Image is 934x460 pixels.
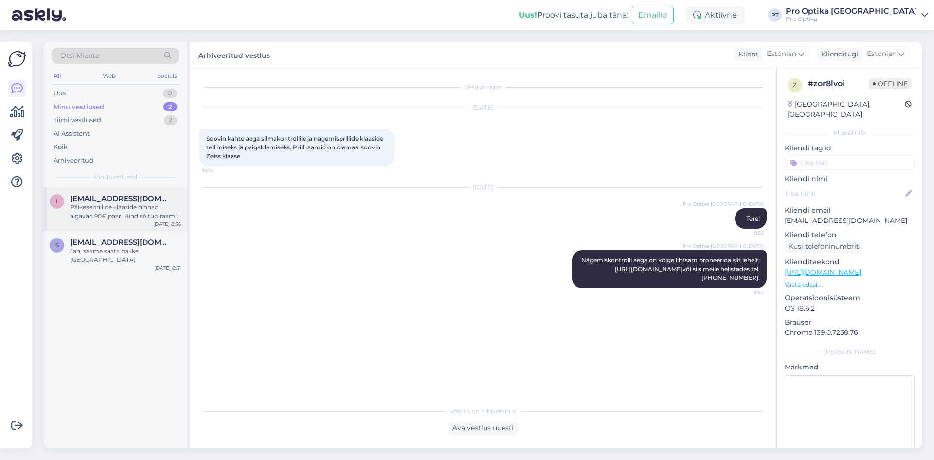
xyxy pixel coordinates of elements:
[164,115,177,125] div: 2
[786,7,917,15] div: Pro Optika [GEOGRAPHIC_DATA]
[155,70,179,82] div: Socials
[615,265,683,273] a: [URL][DOMAIN_NAME]
[685,6,745,24] div: Aktiivne
[101,70,118,82] div: Web
[70,194,171,203] span: ivika.uustalu15@gmail.com
[163,89,177,98] div: 0
[727,289,764,296] span: 8:57
[785,230,915,240] p: Kliendi telefon
[683,201,764,208] span: Pro Optika [GEOGRAPHIC_DATA]
[93,173,137,182] span: Minu vestlused
[70,247,181,264] div: Jah, saame saata pakke [GEOGRAPHIC_DATA]
[727,229,764,237] span: 8:56
[785,280,915,289] p: Vaata edasi ...
[808,78,869,90] div: # zor8lvoi
[199,103,767,112] div: [DATE]
[786,7,928,23] a: Pro Optika [GEOGRAPHIC_DATA]Pro Optika
[793,81,797,89] span: z
[785,143,915,153] p: Kliendi tag'id
[785,155,915,170] input: Lisa tag
[632,6,674,24] button: Emailid
[206,135,385,160] span: Soovin kahte aega silmakontrollile ja nägemisprillide klaaside tellimiseks ja paigaldamiseks. Pri...
[869,78,912,89] span: Offline
[163,102,177,112] div: 2
[785,240,863,253] div: Küsi telefoninumbrit
[581,257,761,281] span: Nägemiskontrolli aega on kõige lihtsam broneerida siit lehelt: või siis meile helistades tel. [PH...
[519,10,537,19] b: Uus!
[60,51,99,61] span: Otsi kliente
[767,49,796,59] span: Estonian
[198,48,270,61] label: Arhiveeritud vestlus
[735,49,758,59] div: Klient
[785,293,915,303] p: Operatsioonisüsteem
[785,205,915,216] p: Kliendi email
[788,99,905,120] div: [GEOGRAPHIC_DATA], [GEOGRAPHIC_DATA]
[54,142,68,152] div: Kõik
[54,89,66,98] div: Uus
[867,49,897,59] span: Estonian
[519,9,628,21] div: Proovi tasuta juba täna:
[154,264,181,272] div: [DATE] 8:51
[785,328,915,338] p: Chrome 139.0.7258.76
[54,129,90,139] div: AI Assistent
[199,183,767,192] div: [DATE]
[199,83,767,92] div: Vestlus algas
[785,268,861,276] a: [URL][DOMAIN_NAME]
[786,15,917,23] div: Pro Optika
[449,422,518,435] div: Ava vestlus uuesti
[202,167,239,174] span: 18:14
[70,238,171,247] span: siferrario@gmail.com
[785,362,915,372] p: Märkmed
[785,188,903,199] input: Lisa nimi
[785,216,915,226] p: [EMAIL_ADDRESS][DOMAIN_NAME]
[54,115,101,125] div: Tiimi vestlused
[785,129,915,137] div: Kliendi info
[785,174,915,184] p: Kliendi nimi
[54,156,93,166] div: Arhiveeritud
[8,50,26,68] img: Askly Logo
[768,8,782,22] div: PT
[746,215,760,222] span: Tere!
[153,221,181,228] div: [DATE] 8:56
[817,49,859,59] div: Klienditugi
[52,70,63,82] div: All
[683,242,764,250] span: Pro Optika [GEOGRAPHIC_DATA]
[70,203,181,221] div: Päikeseprillide klaaside hinnad algavad 90€ paar. Hind sõltub raami suurusest ja prilliretseptist.
[56,198,58,205] span: i
[785,348,915,356] div: [PERSON_NAME]
[54,102,104,112] div: Minu vestlused
[785,303,915,313] p: OS 18.6.2
[55,241,59,249] span: s
[785,317,915,328] p: Brauser
[450,407,517,416] span: Vestlus on arhiveeritud
[785,257,915,267] p: Klienditeekond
